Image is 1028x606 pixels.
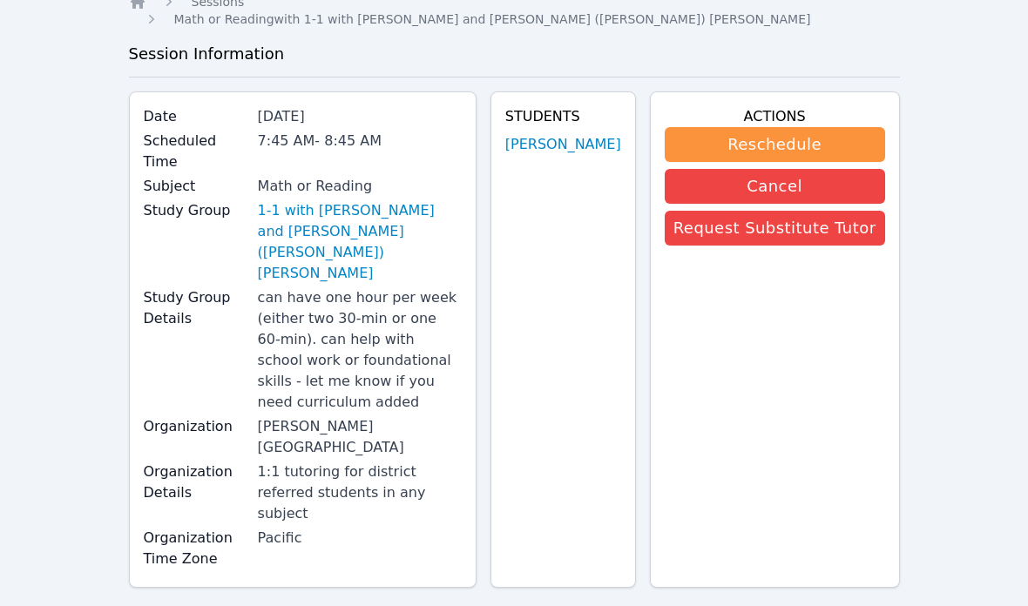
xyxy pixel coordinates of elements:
button: Cancel [665,169,885,204]
label: Scheduled Time [144,131,247,172]
div: Math or Reading [258,176,462,197]
label: Date [144,106,247,127]
a: Math or Readingwith 1-1 with [PERSON_NAME] and [PERSON_NAME] ([PERSON_NAME]) [PERSON_NAME] [174,10,811,28]
label: Subject [144,176,247,197]
h3: Session Information [129,42,900,66]
div: 7:45 AM - 8:45 AM [258,131,462,151]
label: Study Group [144,200,247,221]
div: [DATE] [258,106,462,127]
span: Math or Reading with 1-1 with [PERSON_NAME] and [PERSON_NAME] ([PERSON_NAME]) [PERSON_NAME] [174,12,811,26]
h4: Actions [665,106,885,127]
div: can have one hour per week (either two 30-min or one 60-min). can help with school work or founda... [258,287,462,413]
button: Request Substitute Tutor [665,211,885,246]
label: Organization Time Zone [144,528,247,569]
label: Study Group Details [144,287,247,329]
h4: Students [505,106,621,127]
label: Organization [144,416,247,437]
div: 1:1 tutoring for district referred students in any subject [258,461,462,524]
div: Pacific [258,528,462,549]
a: 1-1 with [PERSON_NAME] and [PERSON_NAME] ([PERSON_NAME]) [PERSON_NAME] [258,200,462,284]
div: [PERSON_NAME][GEOGRAPHIC_DATA] [258,416,462,458]
label: Organization Details [144,461,247,503]
button: Reschedule [665,127,885,162]
a: [PERSON_NAME] [505,134,621,155]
